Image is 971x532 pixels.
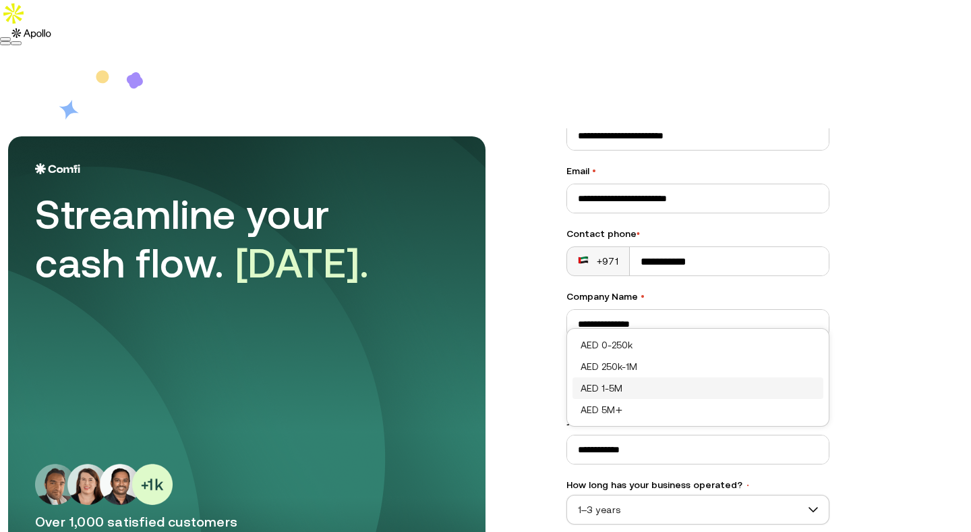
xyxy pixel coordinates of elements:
label: Job Role [566,415,829,429]
p: Over 1,000 satisfied customers [35,513,459,531]
div: Streamline your cash flow. [35,190,413,288]
img: Logo [35,163,80,174]
div: AED 5M+ [572,399,823,421]
span: 1–3 years [567,500,829,520]
div: AED 5M+ [581,402,815,417]
div: AED 1-5M [572,377,823,399]
label: How long has your business operated? [566,478,829,492]
div: AED 250k-1M [572,356,823,377]
label: Email [566,164,829,178]
span: • [592,165,596,176]
div: AED 0-250k [572,334,823,356]
label: Company Name [566,290,829,304]
div: +971 [578,255,618,268]
div: AED 1-5M [581,381,815,396]
span: [DATE]. [235,240,370,286]
span: • [641,291,645,302]
span: • [745,481,751,490]
div: Contact phone [566,227,829,241]
span: • [637,228,640,239]
div: AED 250k-1M [581,359,815,374]
div: AED 0-250k [581,338,815,352]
